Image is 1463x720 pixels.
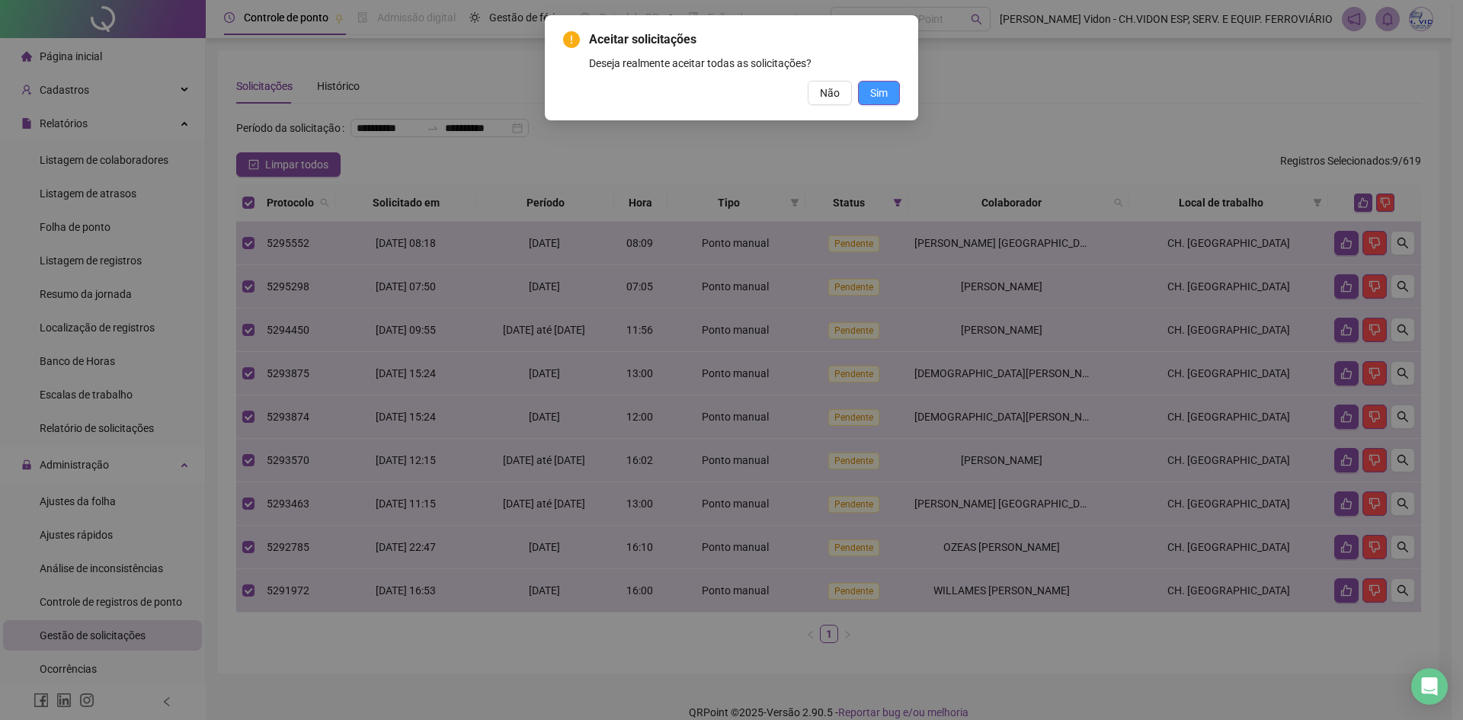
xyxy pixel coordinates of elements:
[1411,668,1448,705] div: Open Intercom Messenger
[563,31,580,48] span: exclamation-circle
[589,30,900,49] span: Aceitar solicitações
[858,81,900,105] button: Sim
[870,85,888,101] span: Sim
[820,85,840,101] span: Não
[589,55,900,72] div: Deseja realmente aceitar todas as solicitações?
[808,81,852,105] button: Não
